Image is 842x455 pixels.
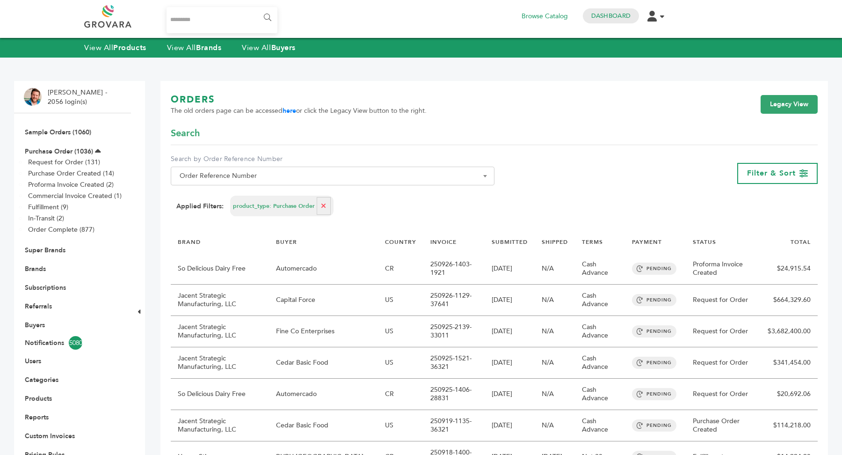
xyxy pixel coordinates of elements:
[171,154,494,164] label: Search by Order Reference Number
[171,167,494,185] span: Order Reference Number
[535,379,575,410] td: N/A
[632,388,676,400] span: PENDING
[632,419,676,432] span: PENDING
[385,238,416,246] a: COUNTRY
[242,43,296,53] a: View AllBuyers
[69,336,82,350] span: 5080
[25,283,66,292] a: Subscriptions
[25,357,41,366] a: Users
[686,316,761,347] td: Request for Order
[575,379,625,410] td: Cash Advance
[686,253,761,285] td: Proforma Invoice Created
[25,128,91,137] a: Sample Orders (1060)
[761,95,818,114] a: Legacy View
[791,238,811,246] a: TOTAL
[485,316,535,347] td: [DATE]
[196,43,221,53] strong: Brands
[269,379,378,410] td: Automercado
[28,158,100,167] a: Request for Order (131)
[535,316,575,347] td: N/A
[48,88,109,106] li: [PERSON_NAME] - 2056 login(s)
[25,246,65,255] a: Super Brands
[632,263,676,275] span: PENDING
[378,410,423,441] td: US
[632,325,676,338] span: PENDING
[761,379,818,410] td: $20,692.06
[113,43,146,53] strong: Products
[25,336,120,350] a: Notifications5080
[269,253,378,285] td: Automercado
[25,394,52,403] a: Products
[535,347,575,379] td: N/A
[423,253,484,285] td: 250926-1403-1921
[761,285,818,316] td: $664,329.60
[423,379,484,410] td: 250925-1406-28831
[171,127,200,140] span: Search
[25,147,93,156] a: Purchase Order (1036)
[84,43,146,53] a: View AllProducts
[171,379,269,410] td: So Delicious Dairy Free
[686,347,761,379] td: Request for Order
[542,238,568,246] a: SHIPPED
[485,285,535,316] td: [DATE]
[423,410,484,441] td: 250919-1135-36321
[378,316,423,347] td: US
[171,285,269,316] td: Jacent Strategic Manufacturing, LLC
[28,214,64,223] a: In-Transit (2)
[575,285,625,316] td: Cash Advance
[632,238,662,246] a: PAYMENT
[575,410,625,441] td: Cash Advance
[686,410,761,441] td: Purchase Order Created
[761,253,818,285] td: $24,915.54
[276,238,297,246] a: BUYER
[485,253,535,285] td: [DATE]
[485,410,535,441] td: [DATE]
[535,253,575,285] td: N/A
[575,347,625,379] td: Cash Advance
[632,294,676,306] span: PENDING
[269,316,378,347] td: Fine Co Enterprises
[25,302,52,311] a: Referrals
[423,347,484,379] td: 250925-1521-36321
[25,432,75,440] a: Custom Invoices
[522,11,568,22] a: Browse Catalog
[591,12,631,20] a: Dashboard
[271,43,296,53] strong: Buyers
[747,168,796,178] span: Filter & Sort
[176,202,224,211] strong: Applied Filters:
[178,238,201,246] a: BRAND
[485,347,535,379] td: [DATE]
[378,285,423,316] td: US
[28,180,114,189] a: Proforma Invoice Created (2)
[686,379,761,410] td: Request for Order
[632,357,676,369] span: PENDING
[535,285,575,316] td: N/A
[167,43,222,53] a: View AllBrands
[28,169,114,178] a: Purchase Order Created (14)
[283,106,296,115] a: here
[535,410,575,441] td: N/A
[171,316,269,347] td: Jacent Strategic Manufacturing, LLC
[171,106,427,116] span: The old orders page can be accessed or click the Legacy View button to the right.
[378,253,423,285] td: CR
[575,316,625,347] td: Cash Advance
[171,253,269,285] td: So Delicious Dairy Free
[761,410,818,441] td: $114,218.00
[430,238,457,246] a: INVOICE
[686,285,761,316] td: Request for Order
[25,264,46,273] a: Brands
[28,225,94,234] a: Order Complete (877)
[171,410,269,441] td: Jacent Strategic Manufacturing, LLC
[25,321,45,330] a: Buyers
[761,316,818,347] td: $3,682,400.00
[176,169,489,183] span: Order Reference Number
[269,347,378,379] td: Cedar Basic Food
[423,316,484,347] td: 250925-2139-33011
[423,285,484,316] td: 250926-1129-37641
[171,93,427,106] h1: ORDERS
[378,347,423,379] td: US
[378,379,423,410] td: CR
[761,347,818,379] td: $341,454.00
[575,253,625,285] td: Cash Advance
[167,7,277,33] input: Search...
